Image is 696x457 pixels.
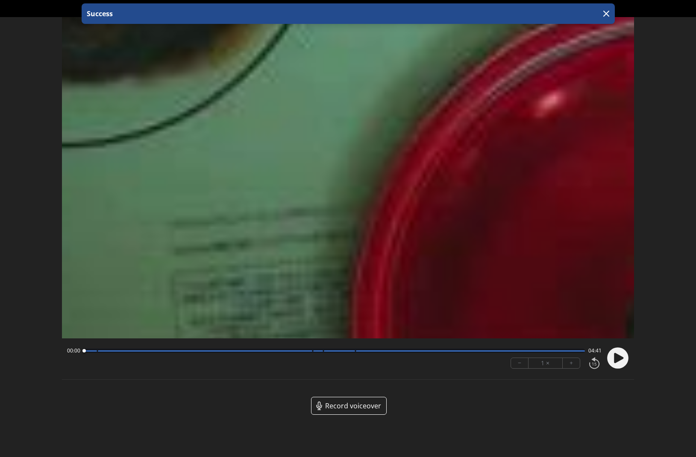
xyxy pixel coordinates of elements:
span: 00:00 [67,347,80,354]
span: Record voiceover [325,401,381,411]
button: − [511,358,529,368]
span: 04:41 [588,347,602,354]
button: + [563,358,580,368]
a: Record voiceover [311,397,387,415]
a: 00:00:00 [332,3,364,15]
div: 1 × [529,358,563,368]
p: Success [85,9,113,19]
